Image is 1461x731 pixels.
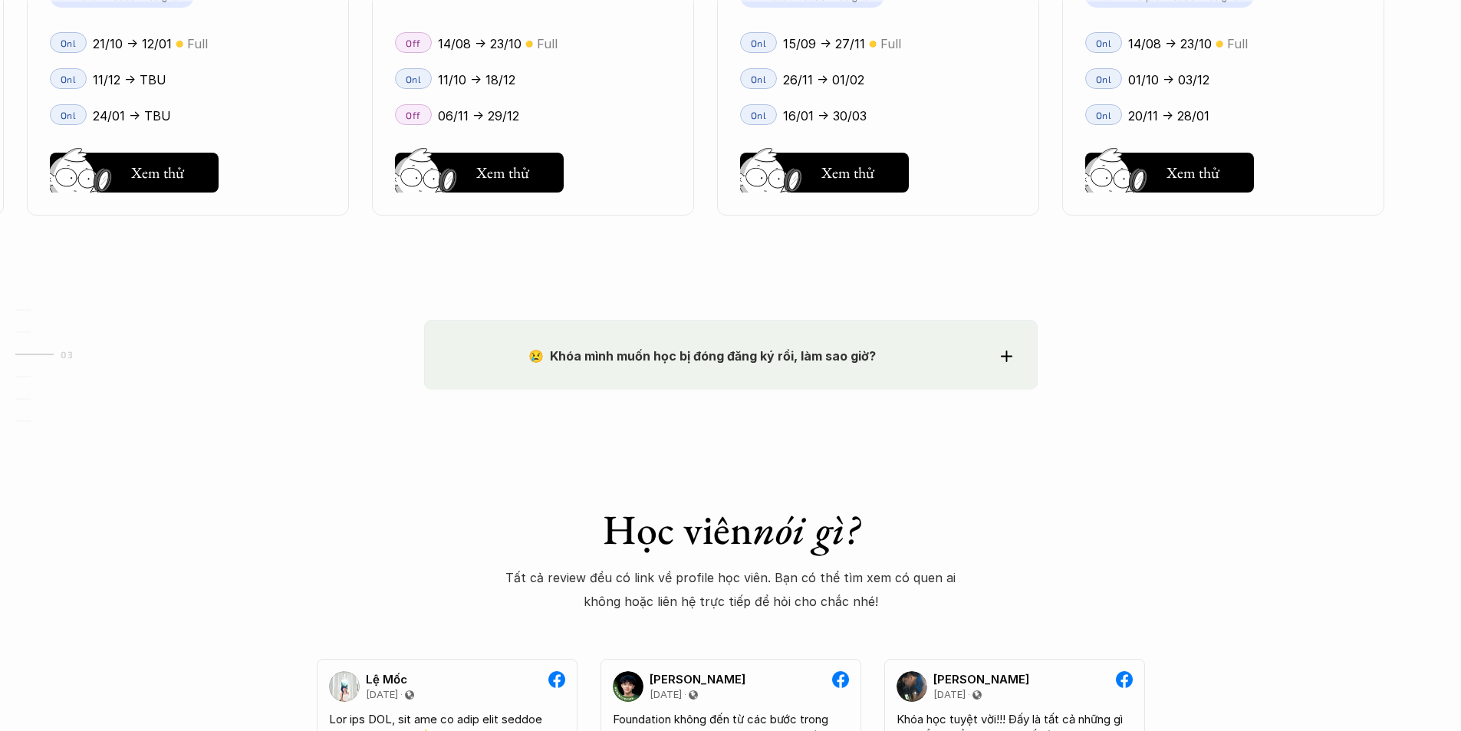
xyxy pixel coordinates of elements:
[61,349,73,360] strong: 03
[783,68,864,91] p: 26/11 -> 01/02
[15,345,88,364] a: 03
[783,32,865,55] p: 15/09 -> 27/11
[933,689,966,701] p: [DATE]
[880,32,901,55] p: Full
[176,38,183,50] p: 🟡
[1128,68,1209,91] p: 01/10 -> 03/12
[406,110,421,120] p: Off
[187,32,208,55] p: Full
[751,74,767,84] p: Onl
[740,147,909,193] a: Xem thử
[406,74,422,84] p: Onl
[821,162,878,183] h5: Xem thử
[1096,38,1112,48] p: Onl
[1227,32,1248,55] p: Full
[740,153,909,193] button: Xem thử
[1085,153,1254,193] button: Xem thử
[1085,147,1254,193] a: Xem thử
[1128,32,1212,55] p: 14/08 -> 23/10
[528,348,876,364] strong: 😢 Khóa mình muốn học bị đóng đăng ký rồi, làm sao giờ?
[131,162,188,183] h5: Xem thử
[650,673,745,687] p: [PERSON_NAME]
[438,68,515,91] p: 11/10 -> 18/12
[1096,74,1112,84] p: Onl
[1128,104,1209,127] p: 20/11 -> 28/01
[438,32,522,55] p: 14/08 -> 23/10
[933,673,1029,687] p: [PERSON_NAME]
[1216,38,1223,50] p: 🟡
[395,153,564,193] button: Xem thử
[751,38,767,48] p: Onl
[505,505,956,555] h1: Học viên
[1166,162,1223,183] h5: Xem thử
[783,104,867,127] p: 16/01 -> 30/03
[525,38,533,50] p: 🟡
[650,689,682,701] p: [DATE]
[366,673,407,687] p: Lệ Mốc
[366,689,398,701] p: [DATE]
[751,110,767,120] p: Onl
[438,104,519,127] p: 06/11 -> 29/12
[537,32,558,55] p: Full
[395,147,564,193] a: Xem thử
[869,38,877,50] p: 🟡
[1096,110,1112,120] p: Onl
[752,502,859,556] em: nói gì?
[505,566,956,613] p: Tất cả review đều có link về profile học viên. Bạn có thể tìm xem có quen ai không hoặc liên hệ t...
[476,162,533,183] h5: Xem thử
[406,38,421,48] p: Off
